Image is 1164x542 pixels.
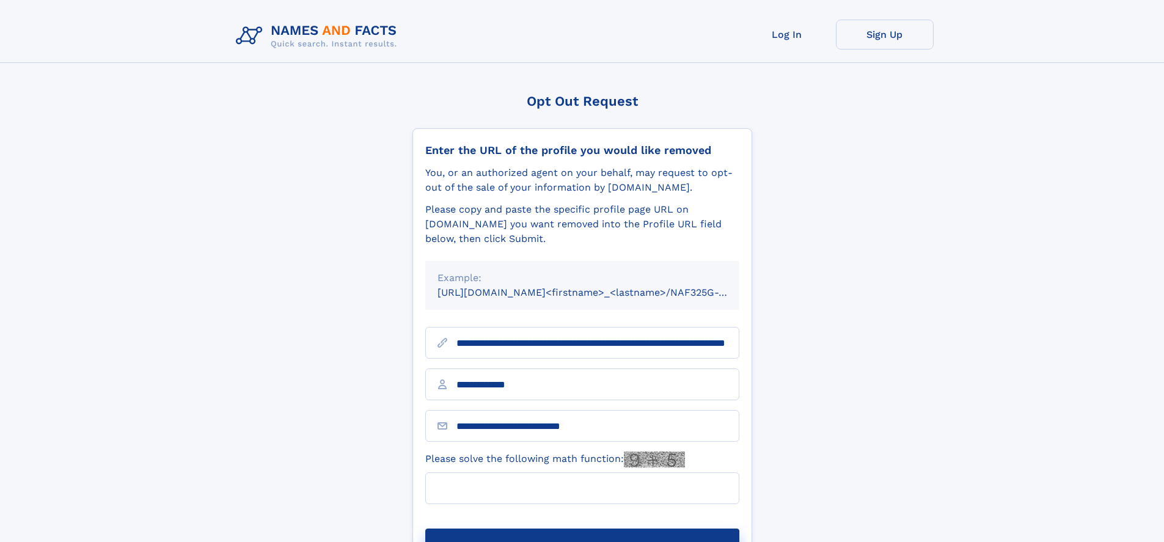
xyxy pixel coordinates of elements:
label: Please solve the following math function: [425,452,685,467]
div: Opt Out Request [412,93,752,109]
a: Sign Up [836,20,934,49]
a: Log In [738,20,836,49]
img: Logo Names and Facts [231,20,407,53]
small: [URL][DOMAIN_NAME]<firstname>_<lastname>/NAF325G-xxxxxxxx [437,287,763,298]
div: Example: [437,271,727,285]
div: Enter the URL of the profile you would like removed [425,144,739,157]
div: Please copy and paste the specific profile page URL on [DOMAIN_NAME] you want removed into the Pr... [425,202,739,246]
div: You, or an authorized agent on your behalf, may request to opt-out of the sale of your informatio... [425,166,739,195]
